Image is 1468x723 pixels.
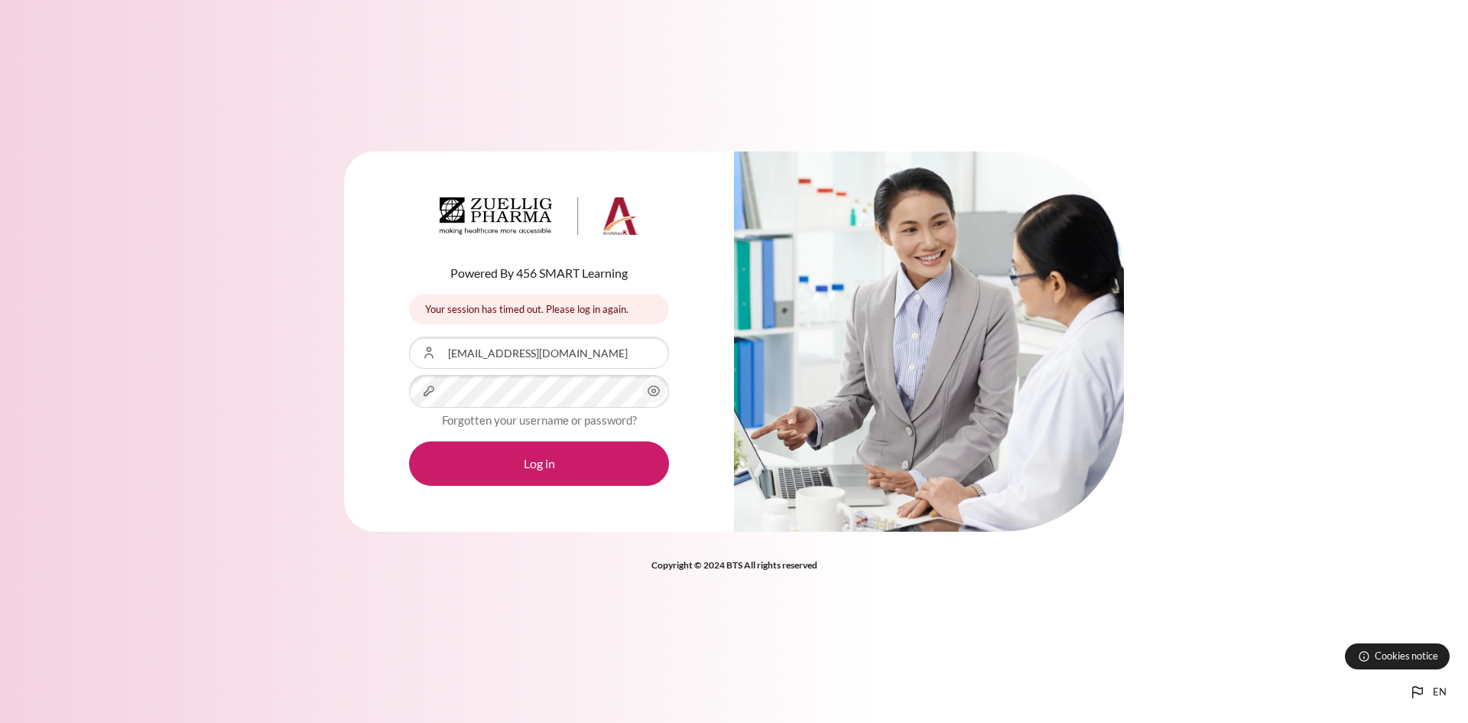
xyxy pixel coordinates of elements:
[442,413,637,427] a: Forgotten your username or password?
[1345,643,1450,669] button: Cookies notice
[1402,677,1453,708] button: Languages
[651,559,817,571] strong: Copyright © 2024 BTS All rights reserved
[1433,685,1447,700] span: en
[409,264,669,282] p: Powered By 456 SMART Learning
[409,441,669,486] button: Log in
[440,197,638,242] a: Architeck
[440,197,638,236] img: Architeck
[409,337,669,369] input: Username or Email Address
[1375,649,1438,663] span: Cookies notice
[409,295,669,324] div: Your session has timed out. Please log in again.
